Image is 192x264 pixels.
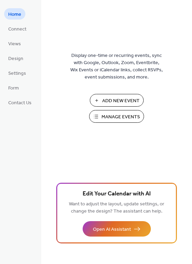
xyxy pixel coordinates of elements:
button: Manage Events [89,110,144,123]
span: Design [8,55,23,62]
a: Home [4,8,25,20]
span: Connect [8,26,26,33]
span: Edit Your Calendar with AI [83,189,151,199]
a: Design [4,52,27,64]
span: Contact Us [8,99,32,107]
a: Contact Us [4,97,36,108]
span: Manage Events [101,113,140,121]
span: Want to adjust the layout, update settings, or change the design? The assistant can help. [69,200,164,216]
a: Views [4,38,25,49]
span: Display one-time or recurring events, sync with Google, Outlook, Zoom, Eventbrite, Wix Events or ... [70,52,163,81]
button: Open AI Assistant [83,221,151,237]
a: Form [4,82,23,93]
span: Settings [8,70,26,77]
span: Views [8,40,21,48]
span: Form [8,85,19,92]
span: Home [8,11,21,18]
button: Add New Event [90,94,144,107]
a: Settings [4,67,30,79]
span: Open AI Assistant [93,226,131,233]
span: Add New Event [102,97,140,105]
a: Connect [4,23,31,34]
